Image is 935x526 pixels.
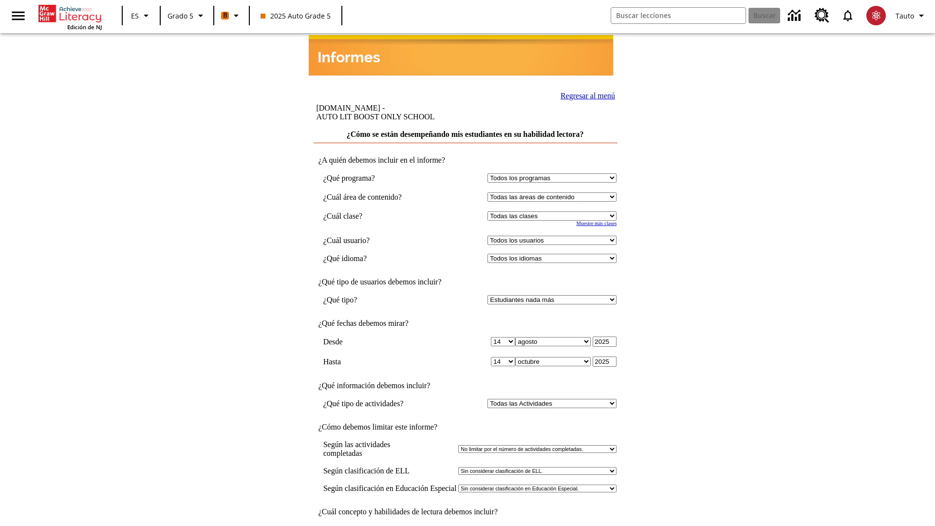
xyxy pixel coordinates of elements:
span: Grado 5 [168,11,193,21]
td: Desde [323,337,433,347]
td: ¿Cómo debemos limitar este informe? [314,423,617,432]
button: Perfil/Configuración [892,7,931,24]
span: ES [131,11,139,21]
td: ¿Cuál usuario? [323,236,433,245]
td: ¿Qué programa? [323,173,433,183]
td: ¿Qué tipo? [323,295,433,304]
td: [DOMAIN_NAME] - [316,104,500,121]
div: Portada [38,3,102,31]
td: ¿Cuál clase? [323,211,433,221]
td: ¿Qué tipo de actividades? [323,399,433,408]
a: Muestre más clases [577,221,617,226]
a: Centro de recursos, Se abrirá en una pestaña nueva. [809,2,835,29]
span: 2025 Auto Grade 5 [261,11,331,21]
a: ¿Cómo se están desempeñando mis estudiantes en su habilidad lectora? [347,130,584,138]
button: Abrir el menú lateral [4,1,33,30]
td: Hasta [323,357,433,367]
img: avatar image [866,6,886,25]
input: Buscar campo [611,8,746,23]
button: Escoja un nuevo avatar [860,3,892,28]
a: Centro de información [782,2,809,29]
span: Tauto [896,11,914,21]
td: Según clasificación en Educación Especial [323,484,457,493]
img: header [309,35,613,75]
td: ¿A quién debemos incluir en el informe? [314,156,617,165]
td: Según las actividades completadas [323,440,457,458]
a: Regresar al menú [561,92,615,100]
span: B [223,9,227,21]
a: Notificaciones [835,3,860,28]
button: Lenguaje: ES, Selecciona un idioma [126,7,157,24]
td: Según clasificación de ELL [323,467,457,475]
td: ¿Qué idioma? [323,254,433,263]
button: Grado: Grado 5, Elige un grado [164,7,210,24]
button: Boost El color de la clase es anaranjado. Cambiar el color de la clase. [217,7,246,24]
nobr: AUTO LIT BOOST ONLY SCHOOL [316,113,434,121]
td: ¿Cuál concepto y habilidades de lectura debemos incluir? [314,507,617,516]
nobr: ¿Cuál área de contenido? [323,193,402,201]
td: ¿Qué tipo de usuarios debemos incluir? [314,278,617,286]
td: ¿Qué información debemos incluir? [314,381,617,390]
span: Edición de NJ [67,23,102,31]
td: ¿Qué fechas debemos mirar? [314,319,617,328]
